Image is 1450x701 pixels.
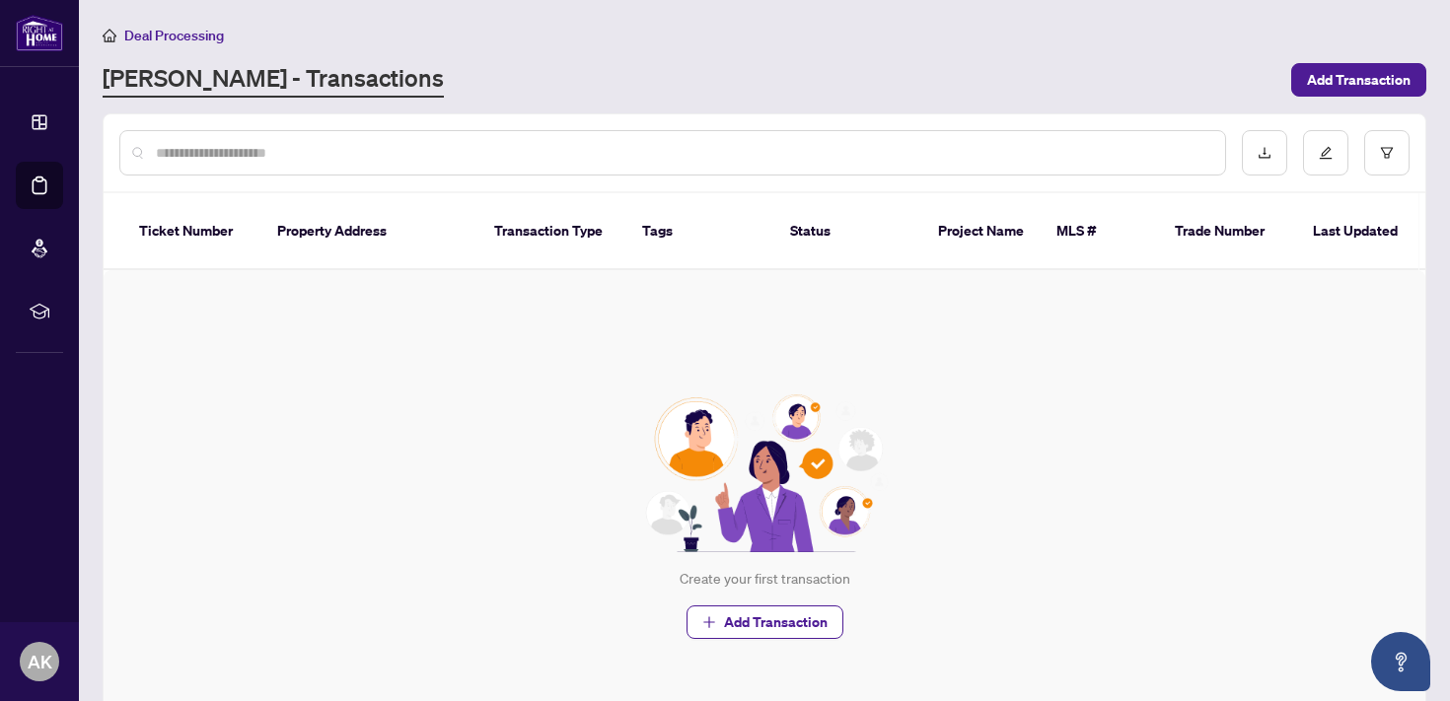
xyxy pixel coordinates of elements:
th: MLS # [1041,193,1159,270]
span: home [103,29,116,42]
span: Add Transaction [724,606,828,638]
th: Status [774,193,922,270]
th: Project Name [922,193,1041,270]
th: Property Address [261,193,478,270]
th: Ticket Number [123,193,261,270]
button: Add Transaction [1291,63,1426,97]
button: edit [1303,130,1348,175]
th: Transaction Type [478,193,626,270]
div: Create your first transaction [680,568,850,590]
img: Null State Icon [637,394,892,552]
a: [PERSON_NAME] - Transactions [103,62,444,98]
span: AK [28,648,52,675]
button: download [1242,130,1287,175]
span: filter [1380,146,1394,160]
span: download [1258,146,1271,160]
img: logo [16,15,63,51]
button: filter [1364,130,1410,175]
span: plus [702,615,716,629]
span: Add Transaction [1307,64,1411,96]
button: Open asap [1371,632,1430,691]
th: Last Updated By [1297,193,1445,270]
span: Deal Processing [124,27,224,44]
span: edit [1319,146,1333,160]
th: Tags [626,193,774,270]
th: Trade Number [1159,193,1297,270]
button: Add Transaction [687,605,843,639]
